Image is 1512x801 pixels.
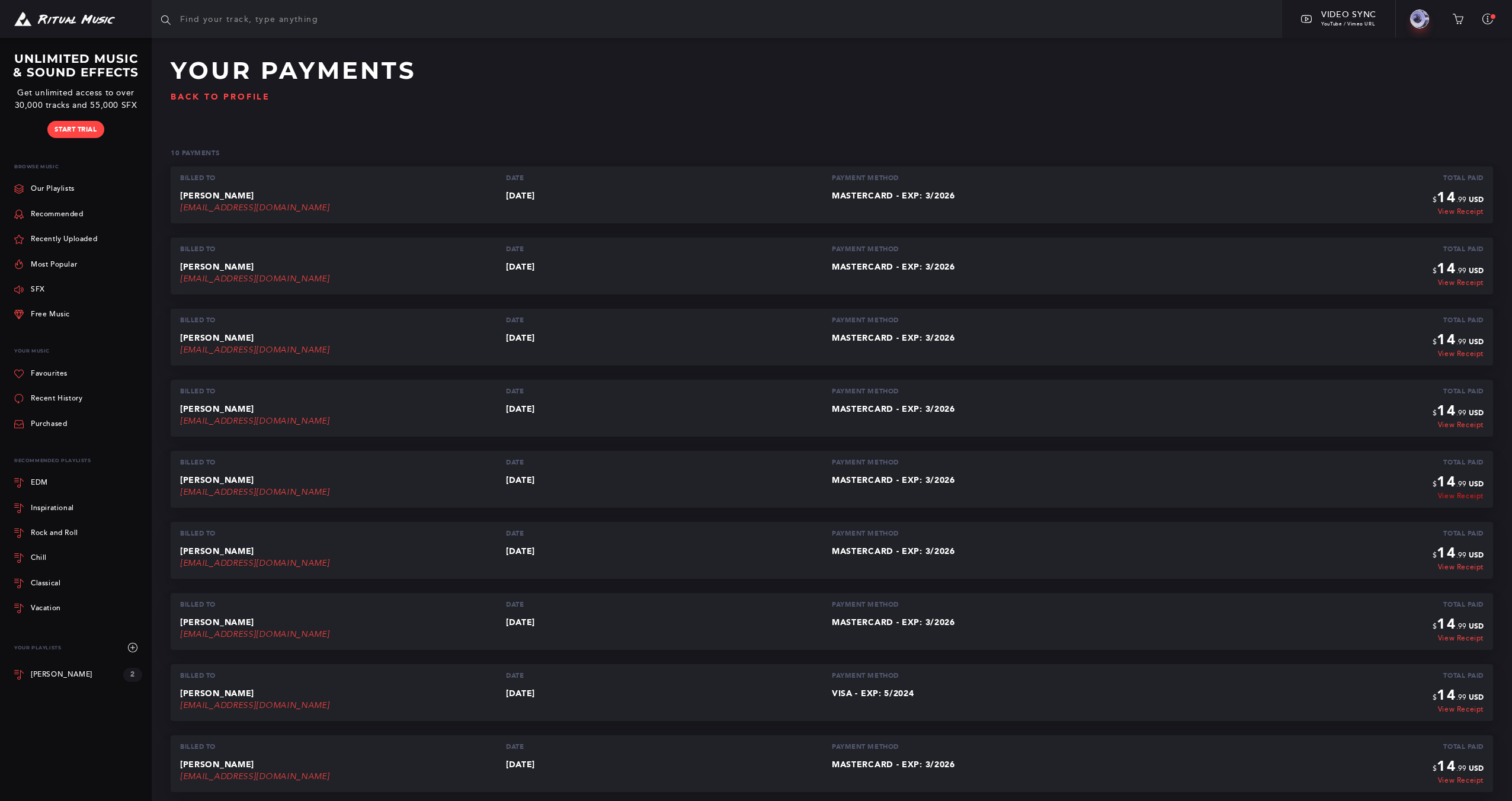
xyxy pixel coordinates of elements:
p: Billed To [180,459,506,466]
p: Payment Method [832,174,1158,182]
p: $ .99 [1433,402,1484,429]
p: Billed To [180,601,506,608]
p: [EMAIL_ADDRESS][DOMAIN_NAME] [180,485,506,497]
p: Date [506,530,832,537]
a: View Receipt [1433,492,1484,501]
p: mastercard - EXP: 3/2026 [832,760,1158,770]
p: Total Paid [1443,245,1484,253]
a: View Receipt [1433,635,1484,643]
p: Your Music [14,341,142,361]
a: Back to profile [171,92,270,102]
p: Billed To [180,530,506,537]
a: Vacation [14,596,142,621]
span: USD [1466,338,1484,346]
p: Payment Method [832,743,1158,751]
p: Date [506,743,832,751]
h3: UNLIMITED MUSIC & SOUND EFFECTS [9,52,142,79]
a: Favourites [14,361,68,386]
p: [DATE] [506,334,832,343]
a: Rock and Roll [14,521,142,546]
span: 14 [1437,259,1456,277]
p: Payment Method [832,245,1158,253]
div: EDM [31,479,48,486]
p: Total Paid [1443,316,1484,324]
p: [EMAIL_ADDRESS][DOMAIN_NAME] [180,627,506,639]
p: [DATE] [506,618,832,627]
p: mastercard - EXP: 3/2026 [832,547,1158,556]
p: visa - EXP: 5/2024 [832,689,1158,699]
p: $ .99 [1433,687,1484,713]
p: Payment Method [832,672,1158,680]
p: [PERSON_NAME] [180,334,506,343]
span: 14 [1437,686,1456,703]
p: Payment Method [832,387,1158,395]
p: mastercard - EXP: 3/2026 [832,405,1158,414]
span: USD [1466,764,1484,773]
p: Total Paid [1443,601,1484,608]
a: View Receipt [1433,777,1484,785]
a: Purchased [14,411,67,436]
span: USD [1466,267,1484,275]
a: SFX [14,277,45,302]
p: mastercard - EXP: 3/2026 [832,191,1158,201]
p: [EMAIL_ADDRESS][DOMAIN_NAME] [180,699,506,710]
p: Total Paid [1443,459,1484,466]
p: Payment Method [832,530,1158,537]
span: USD [1466,196,1484,204]
p: [EMAIL_ADDRESS][DOMAIN_NAME] [180,414,506,426]
p: Total Paid [1443,387,1484,395]
p: Payment Method [832,459,1158,466]
span: USD [1466,409,1484,417]
p: [EMAIL_ADDRESS][DOMAIN_NAME] [180,272,506,284]
p: [DATE] [506,262,832,272]
p: $ .99 [1433,758,1484,784]
p: Get unlimited access to over 30,000 tracks and 55,000 SFX [9,86,142,111]
span: USD [1466,551,1484,559]
a: Recently Uploaded [14,227,97,252]
a: View Receipt [1433,706,1484,714]
p: [PERSON_NAME] [180,618,506,627]
p: [PERSON_NAME] [180,191,506,201]
p: $ .99 [1433,616,1484,642]
p: 10 Payments [171,149,219,157]
p: Billed To [180,174,506,182]
p: [DATE] [506,191,832,201]
h2: Your Payments [171,57,1493,84]
p: mastercard - EXP: 3/2026 [832,334,1158,343]
a: EDM [14,470,142,495]
p: $ .99 [1433,544,1484,571]
div: Rock and Roll [31,530,78,537]
p: Total Paid [1443,743,1484,751]
p: [PERSON_NAME] [180,689,506,699]
a: View Receipt [1433,279,1484,287]
p: Billed To [180,245,506,253]
p: Payment Method [832,601,1158,608]
p: [EMAIL_ADDRESS][DOMAIN_NAME] [180,556,506,568]
span: USD [1466,480,1484,488]
p: Date [506,387,832,395]
span: USD [1466,693,1484,701]
a: Free Music [14,302,70,327]
p: $ .99 [1433,331,1484,358]
a: Start Trial [47,121,104,138]
span: 14 [1437,757,1456,774]
div: Classical [31,580,60,587]
span: 14 [1437,544,1456,561]
p: [PERSON_NAME] [180,405,506,414]
p: Date [506,174,832,182]
p: [EMAIL_ADDRESS][DOMAIN_NAME] [180,201,506,213]
p: Total Paid [1443,174,1484,182]
a: Recent History [14,386,82,411]
p: [DATE] [506,689,832,699]
p: [EMAIL_ADDRESS][DOMAIN_NAME] [180,770,506,781]
p: [PERSON_NAME] [180,262,506,272]
a: Our Playlists [14,177,75,201]
a: Recommended [14,201,84,226]
p: [DATE] [506,547,832,556]
a: View Receipt [1433,421,1484,430]
span: 14 [1437,331,1456,348]
a: [PERSON_NAME] 2 [14,661,142,689]
p: Date [506,459,832,466]
a: View Receipt [1433,208,1484,216]
span: 14 [1437,615,1456,632]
